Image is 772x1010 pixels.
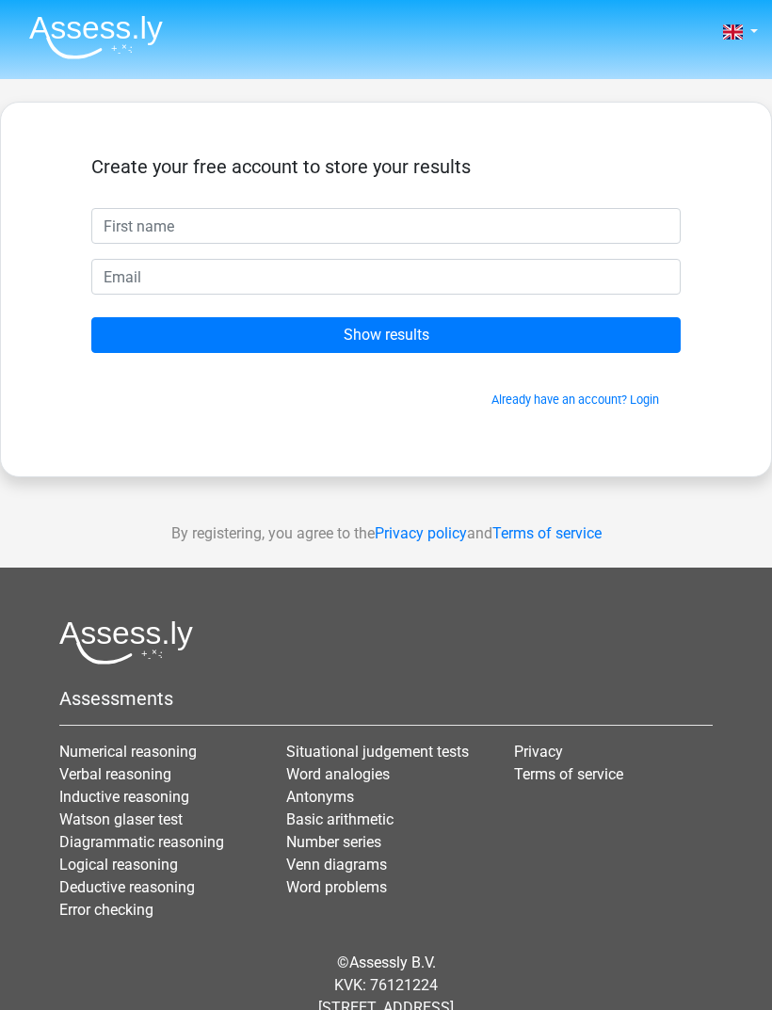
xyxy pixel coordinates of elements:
[59,743,197,761] a: Numerical reasoning
[59,788,189,806] a: Inductive reasoning
[91,155,681,178] h5: Create your free account to store your results
[286,788,354,806] a: Antonyms
[59,856,178,874] a: Logical reasoning
[59,810,183,828] a: Watson glaser test
[59,833,224,851] a: Diagrammatic reasoning
[514,765,623,783] a: Terms of service
[286,856,387,874] a: Venn diagrams
[349,954,436,971] a: Assessly B.V.
[59,765,171,783] a: Verbal reasoning
[59,901,153,919] a: Error checking
[286,765,390,783] a: Word analogies
[286,833,381,851] a: Number series
[375,524,467,542] a: Privacy policy
[286,810,394,828] a: Basic arithmetic
[91,208,681,244] input: First name
[59,687,713,710] h5: Assessments
[91,317,681,353] input: Show results
[491,393,659,407] a: Already have an account? Login
[91,259,681,295] input: Email
[286,878,387,896] a: Word problems
[59,878,195,896] a: Deductive reasoning
[514,743,563,761] a: Privacy
[59,620,193,665] img: Assessly logo
[286,743,469,761] a: Situational judgement tests
[492,524,602,542] a: Terms of service
[29,15,163,59] img: Assessly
